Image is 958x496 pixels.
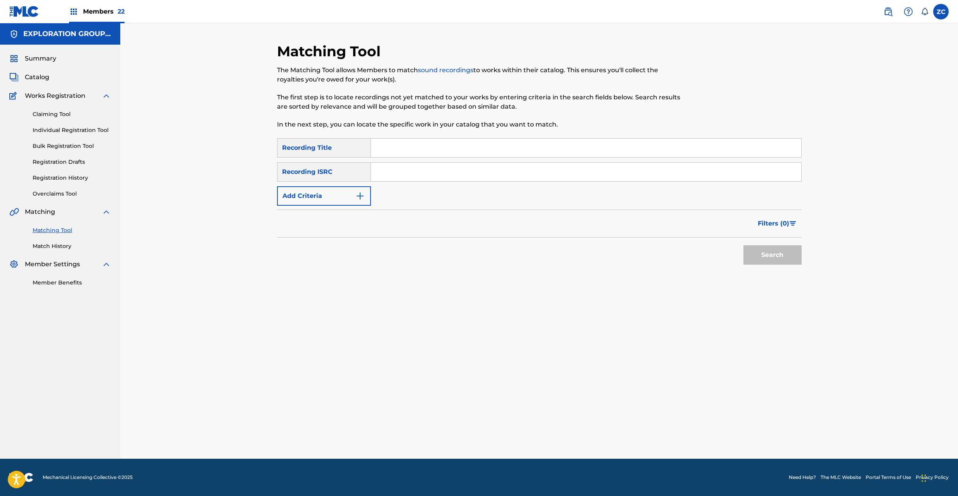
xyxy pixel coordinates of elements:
a: Registration Drafts [33,158,111,166]
span: Summary [25,54,56,63]
img: Matching [9,207,19,217]
a: Claiming Tool [33,110,111,118]
div: Help [901,4,916,19]
img: MLC Logo [9,6,39,17]
div: Drag [922,467,926,490]
a: Portal Terms of Use [866,474,911,481]
a: Need Help? [789,474,816,481]
span: Filters ( 0 ) [758,219,789,228]
a: Overclaims Tool [33,190,111,198]
img: expand [102,91,111,101]
img: expand [102,260,111,269]
img: Catalog [9,73,19,82]
a: Privacy Policy [916,474,949,481]
img: Summary [9,54,19,63]
a: Registration History [33,174,111,182]
div: User Menu [933,4,949,19]
img: Top Rightsholders [69,7,78,16]
div: Notifications [921,8,929,16]
img: Accounts [9,29,19,39]
span: Member Settings [25,260,80,269]
a: Match History [33,242,111,250]
img: Member Settings [9,260,19,269]
p: The first step is to locate recordings not yet matched to your works by entering criteria in the ... [277,93,681,111]
button: Add Criteria [277,186,371,206]
span: Matching [25,207,55,217]
button: Filters (0) [753,214,802,233]
span: Members [83,7,125,16]
form: Search Form [277,138,802,269]
p: In the next step, you can locate the specific work in your catalog that you want to match. [277,120,681,129]
span: Mechanical Licensing Collective © 2025 [43,474,133,481]
h2: Matching Tool [277,43,385,60]
img: 9d2ae6d4665cec9f34b9.svg [355,191,365,201]
img: Works Registration [9,91,19,101]
img: filter [790,221,796,226]
iframe: Chat Widget [919,459,958,496]
a: Member Benefits [33,279,111,287]
p: The Matching Tool allows Members to match to works within their catalog. This ensures you'll coll... [277,66,681,84]
a: The MLC Website [821,474,861,481]
img: search [884,7,893,16]
img: help [904,7,913,16]
a: CatalogCatalog [9,73,49,82]
h5: EXPLORATION GROUP LLC [23,29,111,38]
span: Catalog [25,73,49,82]
a: Public Search [880,4,896,19]
a: Matching Tool [33,226,111,234]
img: logo [9,473,33,482]
span: 22 [118,8,125,15]
a: SummarySummary [9,54,56,63]
a: Bulk Registration Tool [33,142,111,150]
span: Works Registration [25,91,85,101]
a: Individual Registration Tool [33,126,111,134]
a: sound recordings [418,66,473,74]
img: expand [102,207,111,217]
iframe: Resource Center [936,347,958,409]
